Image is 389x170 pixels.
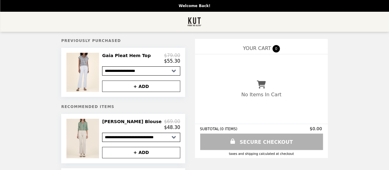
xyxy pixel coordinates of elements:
span: ( 0 ITEMS ) [220,127,237,131]
img: Brand Logo [187,15,202,28]
span: YOUR CART [243,45,271,51]
span: $0.00 [310,126,323,131]
p: Welcome Back! [179,4,210,8]
img: Gaia Pleat Hem Top [66,53,101,92]
p: $55.30 [164,58,180,64]
h2: [PERSON_NAME] Blouse [102,119,164,124]
p: No Items In Cart [241,92,281,97]
p: $69.00 [164,119,180,124]
p: $48.30 [164,125,180,130]
div: Taxes and Shipping calculated at checkout [200,152,323,155]
span: SUBTOTAL [200,127,220,131]
p: $79.00 [164,53,180,58]
select: Select a product variant [102,133,180,142]
select: Select a product variant [102,66,180,76]
h5: Recommended Items [61,105,185,109]
img: Jasmine Chiffon Blouse [66,119,101,158]
h5: Previously Purchased [61,39,185,43]
button: + ADD [102,147,180,158]
button: + ADD [102,81,180,92]
h2: Gaia Pleat Hem Top [102,53,153,58]
span: 0 [272,45,280,52]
